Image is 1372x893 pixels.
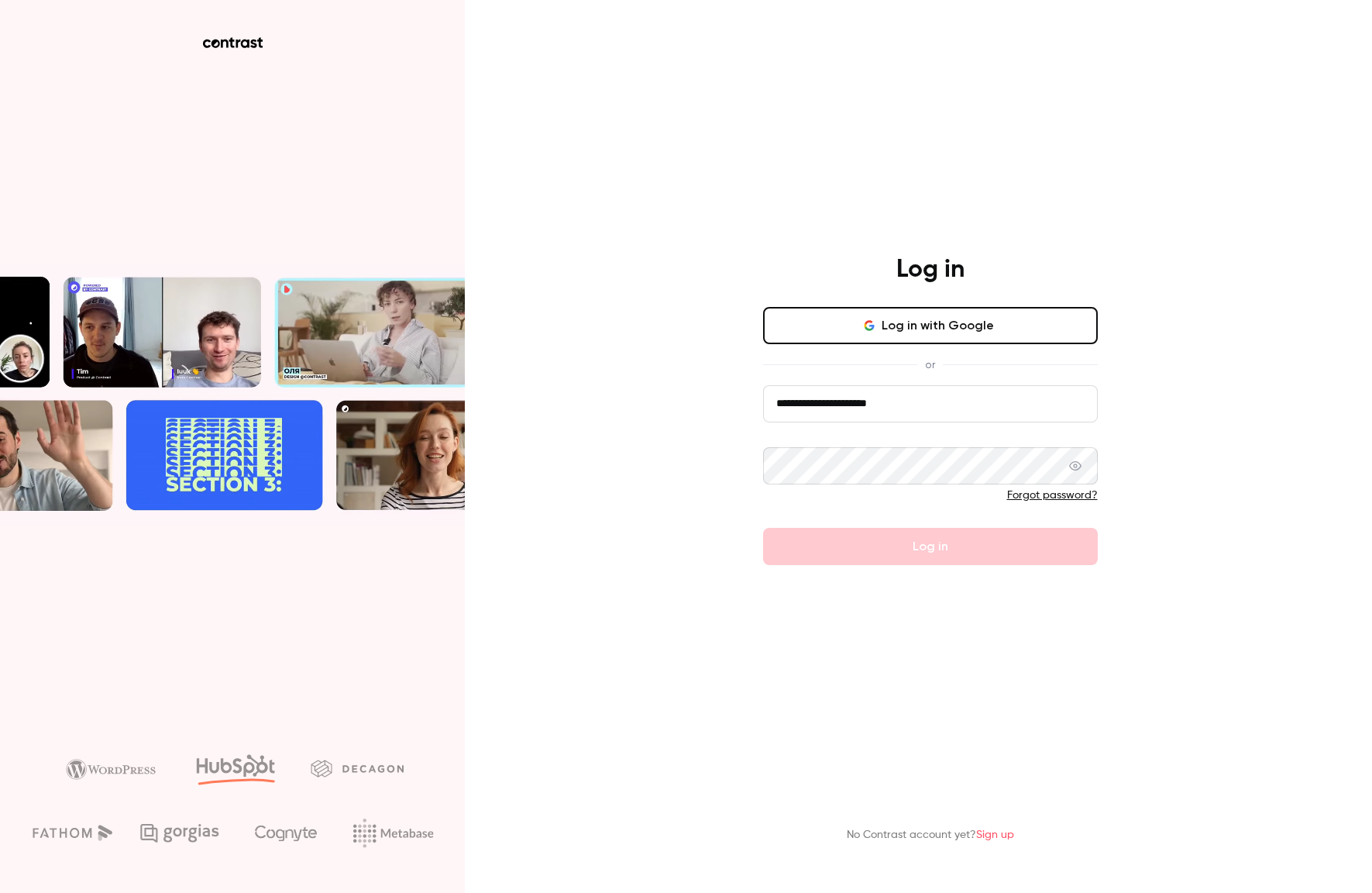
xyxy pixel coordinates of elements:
[976,829,1014,840] a: Sign up
[311,760,404,777] img: decagon
[896,254,965,285] h4: Log in
[1007,490,1098,501] a: Forgot password?
[917,357,943,373] span: or
[763,307,1098,344] button: Log in with Google
[847,827,1014,843] p: No Contrast account yet?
